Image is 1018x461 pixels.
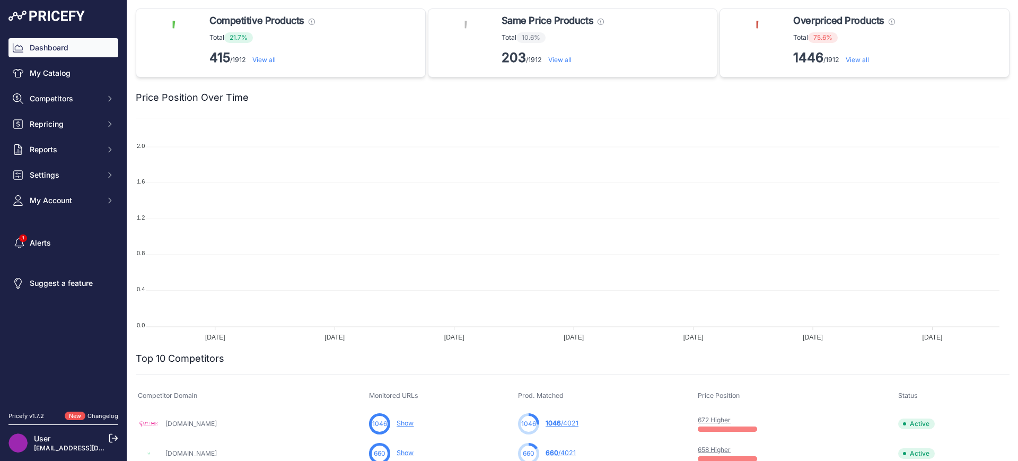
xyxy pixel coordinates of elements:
[137,286,145,292] tspan: 0.4
[136,90,249,105] h2: Price Position Over Time
[324,334,345,341] tspan: [DATE]
[444,334,464,341] tspan: [DATE]
[898,448,935,459] span: Active
[8,115,118,134] button: Repricing
[518,392,564,399] span: Prod. Matched
[165,449,217,457] a: [DOMAIN_NAME]
[136,351,224,366] h2: Top 10 Competitors
[793,49,894,66] p: /1912
[516,32,546,43] span: 10.6%
[923,334,943,341] tspan: [DATE]
[546,419,561,427] span: 1046
[65,412,85,421] span: New
[8,89,118,108] button: Competitors
[137,143,145,149] tspan: 2.0
[8,64,118,83] a: My Catalog
[523,449,534,458] span: 660
[502,32,604,43] p: Total
[8,233,118,253] a: Alerts
[683,334,704,341] tspan: [DATE]
[502,13,593,28] span: Same Price Products
[137,250,145,256] tspan: 0.8
[8,274,118,293] a: Suggest a feature
[8,11,85,21] img: Pricefy Logo
[698,446,731,454] a: 658 Higher
[793,13,884,28] span: Overpriced Products
[898,419,935,429] span: Active
[30,195,99,206] span: My Account
[224,32,253,43] span: 21.7%
[165,420,217,428] a: [DOMAIN_NAME]
[252,56,276,64] a: View all
[137,178,145,185] tspan: 1.6
[502,50,526,65] strong: 203
[209,50,230,65] strong: 415
[30,170,99,180] span: Settings
[137,322,145,328] tspan: 0.0
[30,119,99,129] span: Repricing
[546,449,576,457] a: 660/4021
[397,449,414,457] a: Show
[698,392,740,399] span: Price Position
[8,140,118,159] button: Reports
[548,56,572,64] a: View all
[546,449,558,457] span: 660
[8,38,118,57] a: Dashboard
[209,32,315,43] p: Total
[898,392,918,399] span: Status
[793,50,823,65] strong: 1446
[369,392,418,399] span: Monitored URLs
[846,56,869,64] a: View all
[374,449,385,458] span: 660
[521,419,536,429] span: 1046
[808,32,838,43] span: 75.6%
[8,38,118,399] nav: Sidebar
[502,49,604,66] p: /1912
[803,334,823,341] tspan: [DATE]
[8,166,118,185] button: Settings
[30,93,99,104] span: Competitors
[209,13,304,28] span: Competitive Products
[564,334,584,341] tspan: [DATE]
[8,191,118,210] button: My Account
[137,214,145,221] tspan: 1.2
[8,412,44,421] div: Pricefy v1.7.2
[138,392,197,399] span: Competitor Domain
[34,444,145,452] a: [EMAIL_ADDRESS][DOMAIN_NAME]
[209,49,315,66] p: /1912
[546,419,578,427] a: 1046/4021
[30,144,99,155] span: Reports
[34,434,50,443] a: User
[397,419,414,427] a: Show
[698,416,731,424] a: 672 Higher
[372,419,387,429] span: 1046
[793,32,894,43] p: Total
[87,412,118,420] a: Changelog
[205,334,225,341] tspan: [DATE]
